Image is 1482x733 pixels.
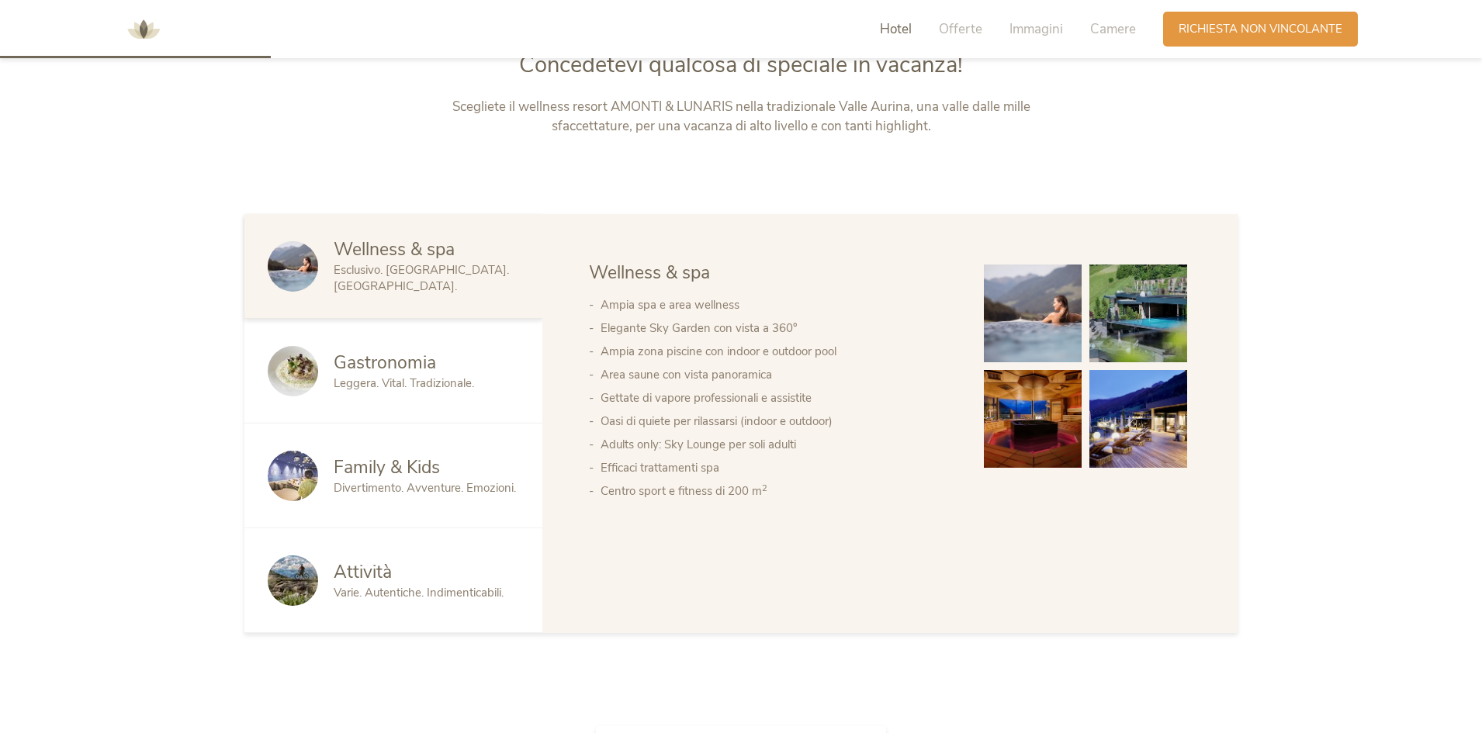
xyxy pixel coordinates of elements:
span: Hotel [880,20,912,38]
span: Wellness & spa [589,261,710,285]
li: Adults only: Sky Lounge per soli adulti [601,433,953,456]
li: Oasi di quiete per rilassarsi (indoor e outdoor) [601,410,953,433]
li: Gettate di vapore professionali e assistite [601,386,953,410]
img: AMONTI & LUNARIS Wellnessresort [120,6,167,53]
span: Divertimento. Avventure. Emozioni. [334,480,516,496]
span: Gastronomia [334,351,436,375]
li: Elegante Sky Garden con vista a 360° [601,316,953,340]
a: AMONTI & LUNARIS Wellnessresort [120,23,167,34]
span: Attività [334,560,392,584]
li: Ampia spa e area wellness [601,293,953,316]
span: Concedetevi qualcosa di speciale in vacanza! [519,50,963,80]
span: Camere [1090,20,1136,38]
li: Efficaci trattamenti spa [601,456,953,479]
li: Area saune con vista panoramica [601,363,953,386]
p: Scegliete il wellness resort AMONTI & LUNARIS nella tradizionale Valle Aurina, una valle dalle mi... [417,97,1065,137]
li: Ampia zona piscine con indoor e outdoor pool [601,340,953,363]
span: Wellness & spa [334,237,455,261]
sup: 2 [762,482,767,494]
span: Offerte [939,20,982,38]
span: Esclusivo. [GEOGRAPHIC_DATA]. [GEOGRAPHIC_DATA]. [334,262,509,294]
li: Centro sport e fitness di 200 m [601,479,953,503]
span: Immagini [1009,20,1063,38]
span: Leggera. Vital. Tradizionale. [334,375,474,391]
span: Varie. Autentiche. Indimenticabili. [334,585,504,600]
span: Family & Kids [334,455,440,479]
span: Richiesta non vincolante [1179,21,1342,37]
